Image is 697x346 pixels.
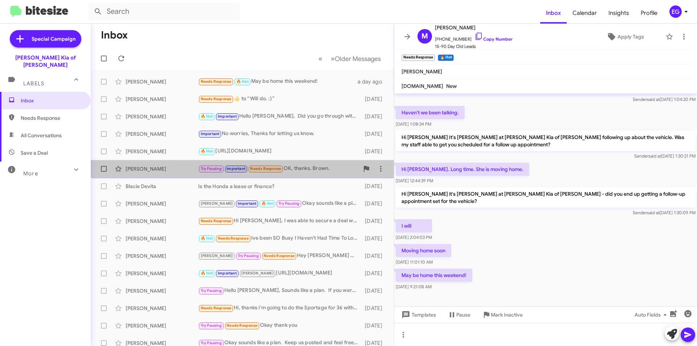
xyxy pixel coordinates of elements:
[435,23,513,32] span: [PERSON_NAME]
[474,36,513,42] a: Copy Number
[633,97,696,102] span: Sender [DATE] 1:04:20 PM
[314,51,327,66] button: Previous
[250,166,281,171] span: Needs Response
[23,170,38,177] span: More
[198,321,361,330] div: Okay thank you
[402,83,443,89] span: [DOMAIN_NAME]
[126,287,198,294] div: [PERSON_NAME]
[126,270,198,277] div: [PERSON_NAME]
[635,308,669,321] span: Auto Fields
[629,308,675,321] button: Auto Fields
[261,201,274,206] span: 🔥 Hot
[396,244,451,257] p: Moving home soon
[648,153,661,159] span: said at
[396,163,529,176] p: Hi [PERSON_NAME]. Long time. She is moving home.
[236,79,249,84] span: 🔥 Hot
[10,30,81,48] a: Special Campaign
[201,79,232,84] span: Needs Response
[126,78,198,85] div: [PERSON_NAME]
[314,51,385,66] nav: Page navigation example
[361,287,388,294] div: [DATE]
[21,132,62,139] span: All Conversations
[201,341,222,345] span: Try Pausing
[396,106,465,119] p: Haven't we been talking.
[396,178,433,183] span: [DATE] 12:44:39 PM
[198,147,361,155] div: [URL][DOMAIN_NAME]
[396,219,432,232] p: I will
[126,130,198,138] div: [PERSON_NAME]
[201,166,222,171] span: Try Pausing
[198,77,358,86] div: May be home this weekend!
[126,113,198,120] div: [PERSON_NAME]
[198,304,361,312] div: Hi, thanks I'm going to do the Sportage for 36 with 7k down, at [GEOGRAPHIC_DATA] in [GEOGRAPHIC_...
[126,148,198,155] div: [PERSON_NAME]
[400,308,436,321] span: Templates
[126,95,198,103] div: [PERSON_NAME]
[669,5,682,18] div: EG
[446,83,457,89] span: New
[21,97,82,104] span: Inbox
[201,131,220,136] span: Important
[198,183,361,190] div: Is the Honda a lease or finance?
[126,235,198,242] div: [PERSON_NAME]
[396,235,432,240] span: [DATE] 2:04:03 PM
[21,114,82,122] span: Needs Response
[126,305,198,312] div: [PERSON_NAME]
[396,284,432,289] span: [DATE] 9:21:08 AM
[335,55,381,63] span: Older Messages
[126,252,198,260] div: [PERSON_NAME]
[647,97,660,102] span: said at
[361,95,388,103] div: [DATE]
[218,114,237,119] span: Important
[198,112,361,121] div: Hello [PERSON_NAME], Did you go through with you purchase of a [DATE] SX Hybrid?
[198,217,361,225] div: Hi [PERSON_NAME], I was able to secure a deal with [PERSON_NAME] of [GEOGRAPHIC_DATA] in [GEOGRAP...
[361,183,388,190] div: [DATE]
[126,183,198,190] div: Blacie Devita
[218,236,249,241] span: Needs Response
[198,130,361,138] div: No worries, Thanks for letting us know.
[435,32,513,43] span: [PHONE_NUMBER]
[201,114,213,119] span: 🔥 Hot
[126,322,198,329] div: [PERSON_NAME]
[588,30,662,43] button: Apply Tags
[126,165,198,172] div: [PERSON_NAME]
[540,3,567,24] span: Inbox
[438,54,453,61] small: 🔥 Hot
[198,252,361,260] div: Hey [PERSON_NAME] Decided to buy a Honda CRV just like I had in the past thanks for your time and...
[201,236,213,241] span: 🔥 Hot
[476,308,529,321] button: Mark Inactive
[227,323,257,328] span: Needs Response
[201,288,222,293] span: Try Pausing
[201,149,213,154] span: 🔥 Hot
[198,95,361,103] div: ​👍​ to “ Will do. :) ”
[198,269,361,277] div: [URL][DOMAIN_NAME]
[198,234,361,243] div: Ive been SO Busy I Haven't Had Time To Locate Papers Showing The $750 Deposit The Dealership Reci...
[227,166,245,171] span: Important
[394,308,442,321] button: Templates
[201,253,233,258] span: [PERSON_NAME]
[435,43,513,50] span: 15-90 Day Old Leads
[567,3,603,24] span: Calendar
[396,187,696,208] p: Hi [PERSON_NAME] it's [PERSON_NAME] at [PERSON_NAME] Kia of [PERSON_NAME] - did you end up gettin...
[361,305,388,312] div: [DATE]
[201,219,232,223] span: Needs Response
[603,3,635,24] a: Insights
[361,270,388,277] div: [DATE]
[402,54,435,61] small: Needs Response
[318,54,322,63] span: «
[126,200,198,207] div: [PERSON_NAME]
[198,164,359,173] div: OK, thanks. Brown.
[634,153,696,159] span: Sender [DATE] 1:30:21 PM
[238,253,259,258] span: Try Pausing
[278,201,299,206] span: Try Pausing
[396,131,696,151] p: Hi [PERSON_NAME] It's [PERSON_NAME] at [PERSON_NAME] Kia of [PERSON_NAME] following up about the ...
[635,3,663,24] a: Profile
[331,54,335,63] span: »
[491,308,523,321] span: Mark Inactive
[198,199,361,208] div: Okay sounds like a plan.
[126,217,198,225] div: [PERSON_NAME]
[358,78,388,85] div: a day ago
[198,286,361,295] div: Hello [PERSON_NAME], Sounds like a plan. If you were ever interested in purchasing before June I'...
